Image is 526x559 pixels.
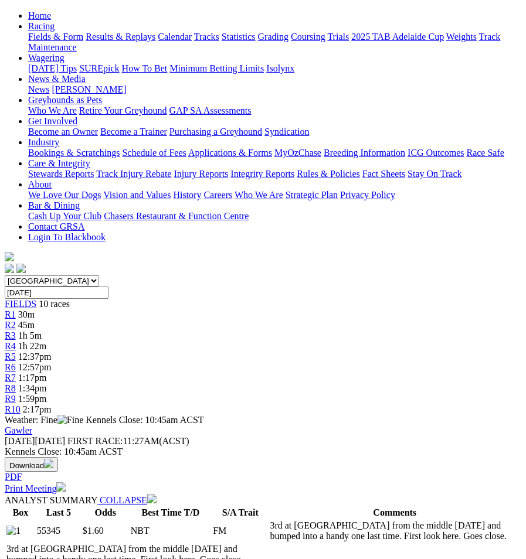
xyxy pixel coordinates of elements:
[173,190,201,200] a: History
[18,373,47,383] span: 1:17pm
[28,63,77,73] a: [DATE] Tips
[5,446,521,457] div: Kennels Close: 10:45am ACST
[28,190,101,200] a: We Love Our Dogs
[18,383,47,393] span: 1:34pm
[100,495,147,505] span: COLLAPSE
[266,63,294,73] a: Isolynx
[28,137,59,147] a: Industry
[274,148,321,158] a: MyOzChase
[104,211,249,221] a: Chasers Restaurant & Function Centre
[28,63,521,74] div: Wagering
[351,32,444,42] a: 2025 TAB Adelaide Cup
[297,169,360,179] a: Rules & Policies
[408,169,461,179] a: Stay On Track
[5,264,14,273] img: facebook.svg
[5,436,65,446] span: [DATE]
[18,362,52,372] span: 12:57pm
[286,190,338,200] a: Strategic Plan
[340,190,395,200] a: Privacy Policy
[324,148,405,158] a: Breeding Information
[6,526,21,536] img: 1
[269,507,520,519] th: Comments
[5,309,16,319] span: R1
[130,520,211,542] td: NBT
[5,436,35,446] span: [DATE]
[36,507,81,519] th: Last 5
[28,95,102,105] a: Greyhounds as Pets
[5,472,22,482] a: PDF
[5,472,521,482] div: Download
[28,74,86,84] a: News & Media
[5,425,32,435] a: Gawler
[67,436,189,446] span: 11:27AM(ACST)
[28,148,120,158] a: Bookings & Scratchings
[5,341,16,351] a: R4
[408,148,464,158] a: ICG Outcomes
[122,148,186,158] a: Schedule of Fees
[28,32,83,42] a: Fields & Form
[28,105,521,116] div: Greyhounds as Pets
[169,105,252,115] a: GAP SA Assessments
[5,287,108,299] input: Select date
[169,63,264,73] a: Minimum Betting Limits
[169,127,262,137] a: Purchasing a Greyhound
[327,32,349,42] a: Trials
[5,330,16,340] a: R3
[466,148,504,158] a: Race Safe
[28,200,80,210] a: Bar & Dining
[28,169,521,179] div: Care & Integrity
[5,299,36,309] a: FIELDS
[36,520,81,542] td: 55345
[188,148,272,158] a: Applications & Forms
[67,436,123,446] span: FIRST RACE:
[5,362,16,372] a: R6
[235,190,283,200] a: Who We Are
[28,127,521,137] div: Get Involved
[28,179,52,189] a: About
[130,507,211,519] th: Best Time T/D
[28,32,521,53] div: Racing
[28,32,500,52] a: Track Maintenance
[39,299,70,309] span: 10 races
[52,84,126,94] a: [PERSON_NAME]
[362,169,405,179] a: Fact Sheets
[100,127,167,137] a: Become a Trainer
[291,32,325,42] a: Coursing
[5,483,66,493] a: Print Meeting
[5,252,14,261] img: logo-grsa-white.png
[6,507,35,519] th: Box
[258,32,289,42] a: Grading
[446,32,477,42] a: Weights
[174,169,228,179] a: Injury Reports
[103,190,171,200] a: Vision and Values
[96,169,171,179] a: Track Injury Rebate
[212,520,268,542] td: FM
[28,221,84,231] a: Contact GRSA
[28,11,51,21] a: Home
[18,330,42,340] span: 1h 5m
[28,116,77,126] a: Get Involved
[5,352,16,362] a: R5
[97,495,157,505] a: COLLAPSE
[79,63,119,73] a: SUREpick
[5,404,21,414] a: R10
[5,373,16,383] a: R7
[83,526,104,536] span: $1.60
[18,309,35,319] span: 30m
[82,507,129,519] th: Odds
[5,457,58,472] button: Download
[28,148,521,158] div: Industry
[5,320,16,330] a: R2
[5,383,16,393] a: R8
[5,394,16,404] a: R9
[18,394,47,404] span: 1:59pm
[28,169,94,179] a: Stewards Reports
[28,84,49,94] a: News
[79,105,167,115] a: Retire Your Greyhound
[44,459,53,468] img: download.svg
